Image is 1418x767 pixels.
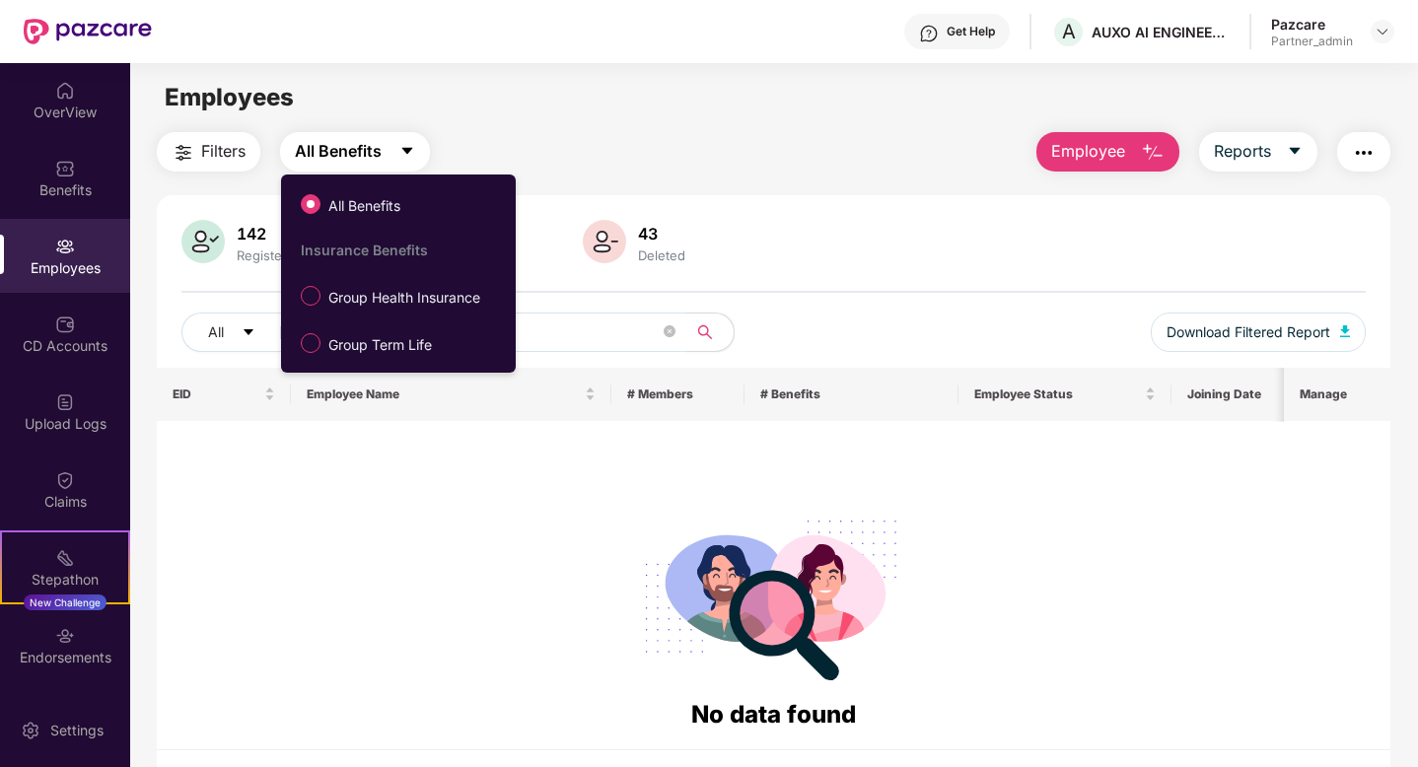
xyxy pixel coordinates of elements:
[55,159,75,178] img: svg+xml;base64,PHN2ZyBpZD0iQmVuZWZpdHMiIHhtbG5zPSJodHRwOi8vd3d3LnczLm9yZy8yMDAwL3N2ZyIgd2lkdGg9Ij...
[1199,132,1317,172] button: Reportscaret-down
[301,242,516,258] div: Insurance Benefits
[1287,143,1303,161] span: caret-down
[181,313,302,352] button: Allcaret-down
[664,325,675,337] span: close-circle
[919,24,939,43] img: svg+xml;base64,PHN2ZyBpZD0iSGVscC0zMngzMiIgeG1sbnM9Imh0dHA6Ly93d3cudzMub3JnLzIwMDAvc3ZnIiB3aWR0aD...
[2,570,128,590] div: Stepathon
[1283,368,1389,421] th: Manage
[634,247,689,263] div: Deleted
[744,368,958,421] th: # Benefits
[307,386,581,402] span: Employee Name
[157,368,290,421] th: EID
[1092,23,1230,41] div: AUXO AI ENGINEERING PRIVATE LIMITED
[1141,141,1165,165] img: svg+xml;base64,PHN2ZyB4bWxucz0iaHR0cDovL3d3dy53My5vcmcvMjAwMC9zdmciIHhtbG5zOnhsaW5rPSJodHRwOi8vd3...
[611,368,744,421] th: # Members
[320,195,408,217] span: All Benefits
[947,24,995,39] div: Get Help
[55,392,75,412] img: svg+xml;base64,PHN2ZyBpZD0iVXBsb2FkX0xvZ3MiIGRhdGEtbmFtZT0iVXBsb2FkIExvZ3MiIHhtbG5zPSJodHRwOi8vd3...
[1171,368,1332,421] th: Joining Date
[1271,15,1353,34] div: Pazcare
[1051,139,1125,164] span: Employee
[1151,313,1366,352] button: Download Filtered Report
[157,132,260,172] button: Filters
[173,386,259,402] span: EID
[21,721,40,740] img: svg+xml;base64,PHN2ZyBpZD0iU2V0dGluZy0yMHgyMCIgeG1sbnM9Imh0dHA6Ly93d3cudzMub3JnLzIwMDAvc3ZnIiB3aW...
[181,220,225,263] img: svg+xml;base64,PHN2ZyB4bWxucz0iaHR0cDovL3d3dy53My5vcmcvMjAwMC9zdmciIHhtbG5zOnhsaW5rPSJodHRwOi8vd3...
[208,321,224,343] span: All
[165,83,294,111] span: Employees
[583,220,626,263] img: svg+xml;base64,PHN2ZyB4bWxucz0iaHR0cDovL3d3dy53My5vcmcvMjAwMC9zdmciIHhtbG5zOnhsaW5rPSJodHRwOi8vd3...
[24,594,106,610] div: New Challenge
[242,325,255,341] span: caret-down
[55,548,75,568] img: svg+xml;base64,PHN2ZyB4bWxucz0iaHR0cDovL3d3dy53My5vcmcvMjAwMC9zdmciIHdpZHRoPSIyMSIgaGVpZ2h0PSIyMC...
[201,139,246,164] span: Filters
[55,626,75,646] img: svg+xml;base64,PHN2ZyBpZD0iRW5kb3JzZW1lbnRzIiB4bWxucz0iaHR0cDovL3d3dy53My5vcmcvMjAwMC9zdmciIHdpZH...
[55,470,75,490] img: svg+xml;base64,PHN2ZyBpZD0iQ2xhaW0iIHhtbG5zPSJodHRwOi8vd3d3LnczLm9yZy8yMDAwL3N2ZyIgd2lkdGg9IjIwIi...
[1352,141,1376,165] img: svg+xml;base64,PHN2ZyB4bWxucz0iaHR0cDovL3d3dy53My5vcmcvMjAwMC9zdmciIHdpZHRoPSIyNCIgaGVpZ2h0PSIyNC...
[55,237,75,256] img: svg+xml;base64,PHN2ZyBpZD0iRW1wbG95ZWVzIiB4bWxucz0iaHR0cDovL3d3dy53My5vcmcvMjAwMC9zdmciIHdpZHRoPS...
[280,132,430,172] button: All Benefitscaret-down
[172,141,195,165] img: svg+xml;base64,PHN2ZyB4bWxucz0iaHR0cDovL3d3dy53My5vcmcvMjAwMC9zdmciIHdpZHRoPSIyNCIgaGVpZ2h0PSIyNC...
[685,313,735,352] button: search
[291,368,611,421] th: Employee Name
[1375,24,1390,39] img: svg+xml;base64,PHN2ZyBpZD0iRHJvcGRvd24tMzJ4MzIiIHhtbG5zPSJodHRwOi8vd3d3LnczLm9yZy8yMDAwL3N2ZyIgd2...
[664,323,675,342] span: close-circle
[1214,139,1271,164] span: Reports
[295,139,382,164] span: All Benefits
[233,224,307,244] div: 142
[685,324,724,340] span: search
[399,143,415,161] span: caret-down
[55,81,75,101] img: svg+xml;base64,PHN2ZyBpZD0iSG9tZSIgeG1sbnM9Imh0dHA6Ly93d3cudzMub3JnLzIwMDAvc3ZnIiB3aWR0aD0iMjAiIG...
[233,247,307,263] div: Registered
[958,368,1172,421] th: Employee Status
[55,314,75,334] img: svg+xml;base64,PHN2ZyBpZD0iQ0RfQWNjb3VudHMiIGRhdGEtbmFtZT0iQ0QgQWNjb3VudHMiIHhtbG5zPSJodHRwOi8vd3...
[1167,321,1330,343] span: Download Filtered Report
[1062,20,1076,43] span: A
[1271,34,1353,49] div: Partner_admin
[631,496,915,696] img: svg+xml;base64,PHN2ZyB4bWxucz0iaHR0cDovL3d3dy53My5vcmcvMjAwMC9zdmciIHdpZHRoPSIyODgiIGhlaWdodD0iMj...
[691,700,856,729] span: No data found
[1340,325,1350,337] img: svg+xml;base64,PHN2ZyB4bWxucz0iaHR0cDovL3d3dy53My5vcmcvMjAwMC9zdmciIHhtbG5zOnhsaW5rPSJodHRwOi8vd3...
[44,721,109,740] div: Settings
[1187,386,1302,402] span: Joining Date
[1036,132,1179,172] button: Employee
[974,386,1142,402] span: Employee Status
[320,287,488,309] span: Group Health Insurance
[24,19,152,44] img: New Pazcare Logo
[634,224,689,244] div: 43
[320,334,440,356] span: Group Term Life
